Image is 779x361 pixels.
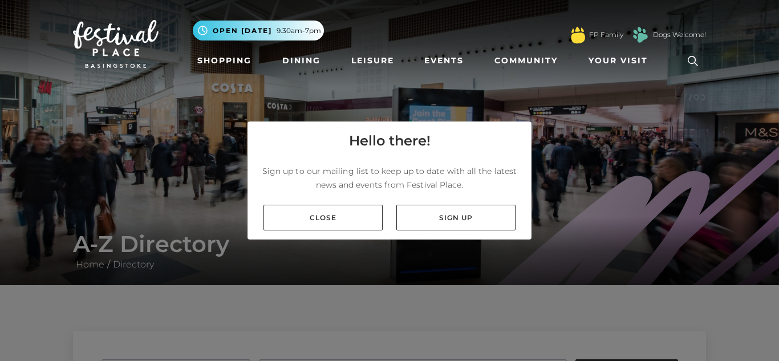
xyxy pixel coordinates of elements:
a: Events [420,50,468,71]
a: Shopping [193,50,256,71]
span: Your Visit [589,55,648,67]
h4: Hello there! [349,131,431,151]
a: FP Family [589,30,623,40]
a: Close [263,205,383,230]
a: Your Visit [584,50,658,71]
a: Community [490,50,562,71]
button: Open [DATE] 9.30am-7pm [193,21,324,40]
span: Open [DATE] [213,26,272,36]
p: Sign up to our mailing list to keep up to date with all the latest news and events from Festival ... [257,164,522,192]
a: Leisure [347,50,399,71]
a: Dining [278,50,325,71]
img: Festival Place Logo [73,20,159,68]
a: Dogs Welcome! [653,30,706,40]
a: Sign up [396,205,516,230]
span: 9.30am-7pm [277,26,321,36]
